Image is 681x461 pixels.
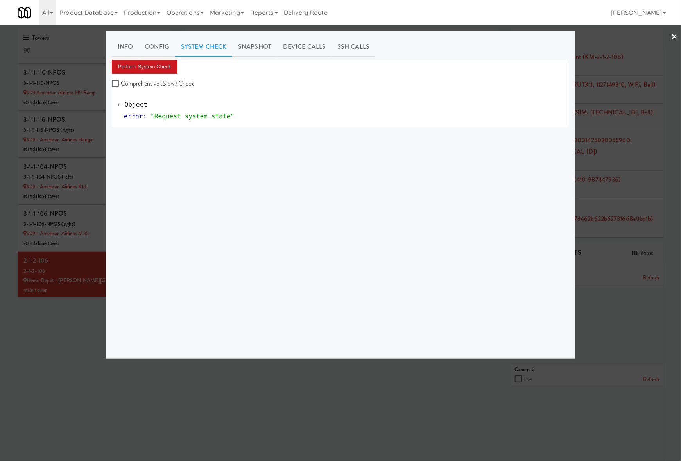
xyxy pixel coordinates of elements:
label: Comprehensive (Slow) Check [112,78,194,89]
span: "Request system state" [151,113,234,120]
a: Config [139,37,175,57]
a: Device Calls [277,37,332,57]
a: Info [112,37,139,57]
a: Snapshot [232,37,277,57]
span: : [143,113,147,120]
input: Comprehensive (Slow) Check [112,81,121,87]
span: error [124,113,143,120]
a: SSH Calls [332,37,375,57]
a: System Check [175,37,232,57]
img: Micromart [18,6,31,20]
span: Object [125,101,147,108]
a: × [672,25,678,49]
button: Perform System Check [112,60,177,74]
